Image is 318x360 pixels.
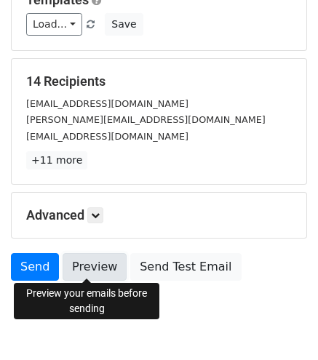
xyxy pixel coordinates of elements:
[26,131,188,142] small: [EMAIL_ADDRESS][DOMAIN_NAME]
[26,73,292,89] h5: 14 Recipients
[63,253,127,281] a: Preview
[11,253,59,281] a: Send
[26,207,292,223] h5: Advanced
[130,253,241,281] a: Send Test Email
[26,114,266,125] small: [PERSON_NAME][EMAIL_ADDRESS][DOMAIN_NAME]
[14,283,159,319] div: Preview your emails before sending
[245,290,318,360] iframe: Chat Widget
[26,151,87,169] a: +11 more
[26,13,82,36] a: Load...
[26,98,188,109] small: [EMAIL_ADDRESS][DOMAIN_NAME]
[105,13,143,36] button: Save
